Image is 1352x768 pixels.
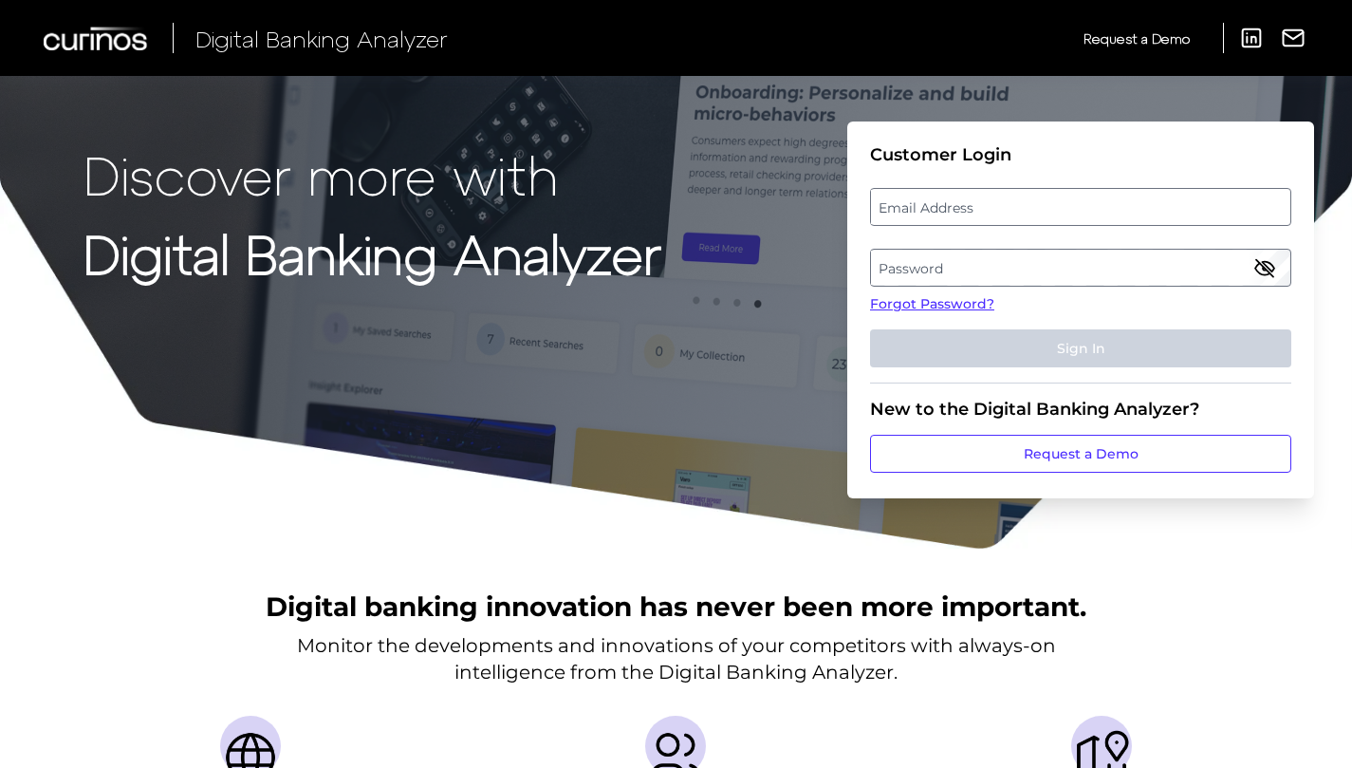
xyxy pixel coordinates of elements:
div: Customer Login [870,144,1291,165]
p: Monitor the developments and innovations of your competitors with always-on intelligence from the... [297,632,1056,685]
a: Request a Demo [1083,23,1190,54]
label: Email Address [871,190,1289,224]
img: Curinos [44,27,150,50]
h2: Digital banking innovation has never been more important. [266,589,1086,625]
strong: Digital Banking Analyzer [83,221,661,285]
label: Password [871,251,1289,285]
span: Digital Banking Analyzer [195,25,448,52]
a: Request a Demo [870,435,1291,473]
p: Discover more with [83,144,661,204]
button: Sign In [870,329,1291,367]
a: Forgot Password? [870,294,1291,314]
div: New to the Digital Banking Analyzer? [870,399,1291,420]
span: Request a Demo [1083,30,1190,47]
